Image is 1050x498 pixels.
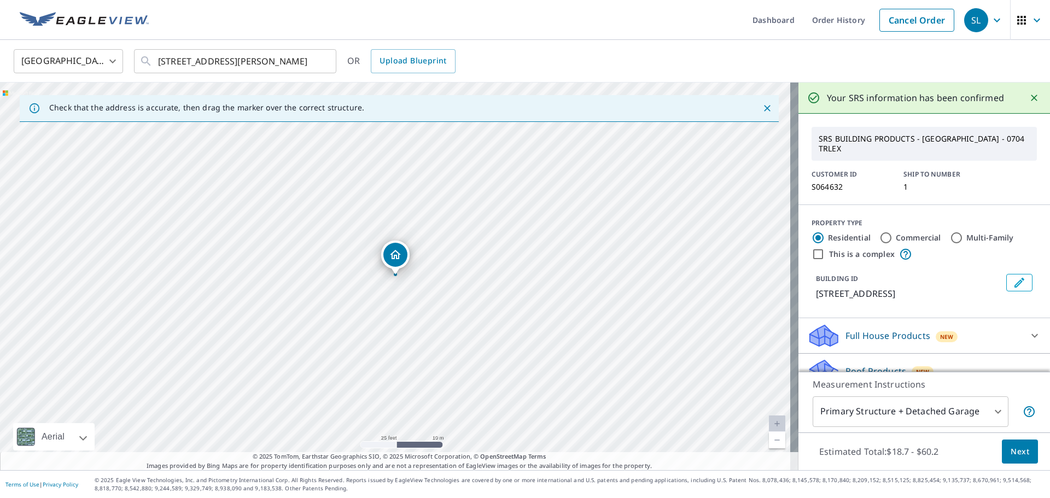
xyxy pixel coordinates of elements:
a: Privacy Policy [43,481,78,488]
label: Multi-Family [966,232,1014,243]
span: Next [1011,445,1029,459]
button: Close [760,101,774,115]
a: Current Level 20, Zoom Out [769,432,785,448]
div: Dropped pin, building 1, Residential property, 105 Cedar Dr Berea, KY 40403 [381,241,410,274]
a: Upload Blueprint [371,49,455,73]
p: | [5,481,78,488]
p: S064632 [812,183,890,191]
div: [GEOGRAPHIC_DATA] [14,46,123,77]
div: OR [347,49,456,73]
a: OpenStreetMap [480,452,526,460]
span: New [916,367,930,376]
div: Primary Structure + Detached Garage [813,396,1008,427]
img: EV Logo [20,12,149,28]
a: Current Level 20, Zoom In Disabled [769,415,785,432]
span: New [940,332,954,341]
p: Estimated Total: $18.7 - $60.2 [810,440,947,464]
div: Full House ProductsNew [807,323,1041,349]
p: Full House Products [845,329,930,342]
div: PROPERTY TYPE [812,218,1037,228]
button: Next [1002,440,1038,464]
p: Roof Products [845,365,906,378]
span: Upload Blueprint [380,54,446,68]
a: Terms of Use [5,481,39,488]
button: Edit building 1 [1006,274,1032,291]
p: BUILDING ID [816,274,858,283]
div: SL [964,8,988,32]
label: This is a complex [829,249,895,260]
p: SHIP TO NUMBER [903,169,982,179]
span: © 2025 TomTom, Earthstar Geographics SIO, © 2025 Microsoft Corporation, © [253,452,546,461]
div: Aerial [38,423,68,450]
a: Terms [528,452,546,460]
label: Residential [828,232,871,243]
p: [STREET_ADDRESS] [816,287,1002,300]
div: Roof ProductsNewPremium with Regular Delivery [807,358,1041,401]
p: 1 [903,183,982,191]
p: SRS BUILDING PRODUCTS - [GEOGRAPHIC_DATA] - 0704 TRLEX [814,130,1034,158]
button: Close [1027,91,1041,105]
div: Aerial [13,423,95,450]
label: Commercial [896,232,941,243]
p: Check that the address is accurate, then drag the marker over the correct structure. [49,103,364,113]
p: Your SRS information has been confirmed [827,91,1004,104]
p: CUSTOMER ID [812,169,890,179]
p: © 2025 Eagle View Technologies, Inc. and Pictometry International Corp. All Rights Reserved. Repo... [95,476,1045,493]
input: Search by address or latitude-longitude [158,46,314,77]
p: Measurement Instructions [813,378,1036,391]
a: Cancel Order [879,9,954,32]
